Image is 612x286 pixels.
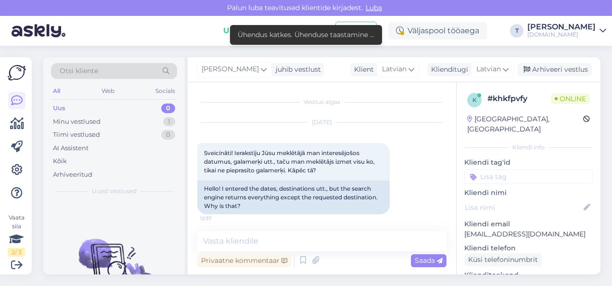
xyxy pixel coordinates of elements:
[197,98,446,106] div: Vestlus algas
[476,64,501,75] span: Latvian
[427,65,468,75] div: Klienditugi
[464,253,542,266] div: Küsi telefoninumbrit
[551,93,590,104] span: Online
[464,143,593,152] div: Kliendi info
[60,66,98,76] span: Otsi kliente
[527,23,596,31] div: [PERSON_NAME]
[464,169,593,184] input: Lisa tag
[527,31,596,39] div: [DOMAIN_NAME]
[197,181,390,214] div: Hello! I entered the dates, destinations utt., but the search engine returns everything except th...
[487,93,551,104] div: # khkfpvfy
[467,114,583,134] div: [GEOGRAPHIC_DATA], [GEOGRAPHIC_DATA]
[197,118,446,127] div: [DATE]
[518,63,592,76] div: Arhiveeri vestlus
[382,64,407,75] span: Latvian
[464,243,593,253] p: Kliendi telefon
[223,25,331,37] div: Proovi tasuta juba täna:
[53,170,92,180] div: Arhiveeritud
[527,23,606,39] a: [PERSON_NAME][DOMAIN_NAME]
[161,104,175,113] div: 0
[350,65,374,75] div: Klient
[8,65,26,80] img: Askly Logo
[223,26,242,35] b: Uus!
[8,248,25,257] div: 2 / 3
[238,30,374,40] div: Ühendus katkes. Ühenduse taastamine ...
[53,130,100,140] div: Tiimi vestlused
[161,130,175,140] div: 0
[92,187,137,195] span: Uued vestlused
[51,85,62,97] div: All
[464,229,593,239] p: [EMAIL_ADDRESS][DOMAIN_NAME]
[100,85,116,97] div: Web
[53,104,65,113] div: Uus
[388,22,487,39] div: Väljaspool tööaega
[200,215,236,222] span: 12:37
[153,85,177,97] div: Socials
[8,213,25,257] div: Vaata siia
[53,117,101,127] div: Minu vestlused
[465,202,582,213] input: Lisa nimi
[163,117,175,127] div: 1
[510,24,523,38] div: T
[363,3,385,12] span: Luba
[204,149,376,174] span: Sveicināti! Ierakstīju Jūsu meklētājā man interesējošos datumus, galamerķi utt., taču man meklētā...
[197,254,291,267] div: Privaatne kommentaar
[464,157,593,168] p: Kliendi tag'id
[202,64,259,75] span: [PERSON_NAME]
[415,256,443,265] span: Saada
[272,65,321,75] div: juhib vestlust
[464,188,593,198] p: Kliendi nimi
[464,219,593,229] p: Kliendi email
[464,270,593,280] p: Klienditeekond
[472,96,477,104] span: k
[53,143,89,153] div: AI Assistent
[53,156,67,166] div: Kõik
